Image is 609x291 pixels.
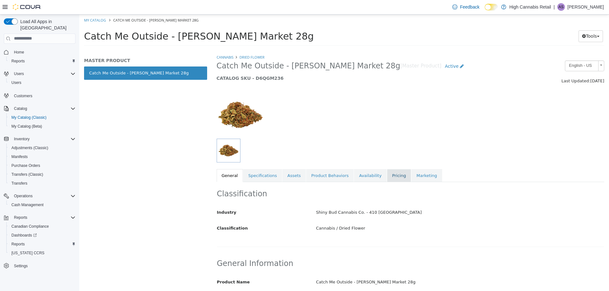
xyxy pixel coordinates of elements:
span: Reports [11,242,25,247]
span: Dark Mode [485,10,485,11]
span: Canadian Compliance [11,224,49,229]
small: [Master Product] [321,49,362,54]
span: Active [366,49,379,54]
a: Transfers (Classic) [9,171,46,178]
span: Adjustments (Classic) [9,144,75,152]
span: Feedback [460,4,479,10]
button: Operations [1,192,78,200]
p: [PERSON_NAME] [567,3,604,11]
h5: MASTER PRODUCT [5,43,128,49]
span: Reports [14,215,27,220]
span: Home [11,48,75,56]
span: English - US [486,46,516,56]
span: Catch Me Outside - [PERSON_NAME] Market 28g [137,47,321,56]
a: Pricing [308,155,332,168]
span: [US_STATE] CCRS [11,250,44,256]
button: Transfers (Classic) [6,170,78,179]
a: Manifests [9,153,30,161]
button: Canadian Compliance [6,222,78,231]
span: Users [14,71,24,76]
a: My Catalog [5,3,27,8]
button: Adjustments (Classic) [6,143,78,152]
span: Transfers [11,181,27,186]
span: Manifests [11,154,28,159]
a: Users [9,79,24,86]
span: Users [9,79,75,86]
nav: Complex example [4,45,75,287]
span: Industry [138,195,157,200]
a: Settings [11,262,30,270]
button: Catalog [1,104,78,113]
a: Canadian Compliance [9,223,51,230]
button: Catalog [11,105,29,112]
span: My Catalog (Beta) [9,123,75,130]
a: Availability [275,155,307,168]
span: Transfers (Classic) [9,171,75,178]
button: [US_STATE] CCRS [6,249,78,257]
button: Operations [11,192,35,200]
button: Purchase Orders [6,161,78,170]
span: Purchase Orders [9,162,75,169]
span: Reports [9,240,75,248]
button: Cash Management [6,200,78,209]
a: Marketing [332,155,363,168]
a: Transfers [9,180,30,187]
span: Reports [9,57,75,65]
span: Catch Me Outside - [PERSON_NAME] Market 28g [5,16,234,27]
a: My Catalog (Classic) [9,114,49,121]
a: Feedback [450,1,482,13]
a: [US_STATE] CCRS [9,249,47,257]
button: Reports [6,57,78,66]
span: Catch Me Outside - [PERSON_NAME] Market 28g [34,3,119,8]
h5: CATALOG SKU - D6QGM236 [137,61,426,66]
span: Adjustments (Classic) [11,145,48,150]
span: Dashboards [11,233,37,238]
a: Specifications [164,155,203,168]
a: Catch Me Outside - [PERSON_NAME] Market 28g [5,52,128,65]
span: Canadian Compliance [9,223,75,230]
button: Reports [11,214,30,221]
a: Assets [203,155,226,168]
a: Home [11,48,27,56]
button: Reports [6,240,78,249]
img: Cova [13,4,41,10]
button: Settings [1,261,78,270]
span: Reports [11,214,75,221]
span: Inventory [11,135,75,143]
button: Users [11,70,26,78]
div: Alyssa Snyder [557,3,565,11]
input: Dark Mode [485,4,498,10]
span: Transfers [9,180,75,187]
span: Manifests [9,153,75,161]
span: Cash Management [9,201,75,209]
div: Shiny Bud Cannabis Co. - 410 [GEOGRAPHIC_DATA] [232,193,529,204]
span: Reports [11,59,25,64]
span: Transfers (Classic) [11,172,43,177]
button: Users [1,69,78,78]
a: Reports [9,240,27,248]
span: Washington CCRS [9,249,75,257]
a: My Catalog (Beta) [9,123,45,130]
button: Tools [499,16,524,28]
button: Inventory [11,135,32,143]
button: Customers [1,91,78,100]
span: Load All Apps in [GEOGRAPHIC_DATA] [18,18,75,31]
div: Cannabis / Dried Flower [232,208,529,219]
span: Last Updated: [482,64,511,69]
span: Users [11,80,21,85]
a: Dried Flower [160,40,185,45]
h2: Classification [138,174,525,184]
a: Cannabis [137,40,154,45]
button: Inventory [1,135,78,143]
span: Inventory [14,136,29,142]
button: Transfers [6,179,78,188]
a: Product Behaviors [227,155,274,168]
p: High Cannabis Retail [509,3,551,11]
a: Cash Management [9,201,46,209]
span: Users [11,70,75,78]
span: Purchase Orders [11,163,40,168]
button: Reports [1,213,78,222]
span: My Catalog (Classic) [11,115,47,120]
span: AS [559,3,564,11]
span: Home [14,50,24,55]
